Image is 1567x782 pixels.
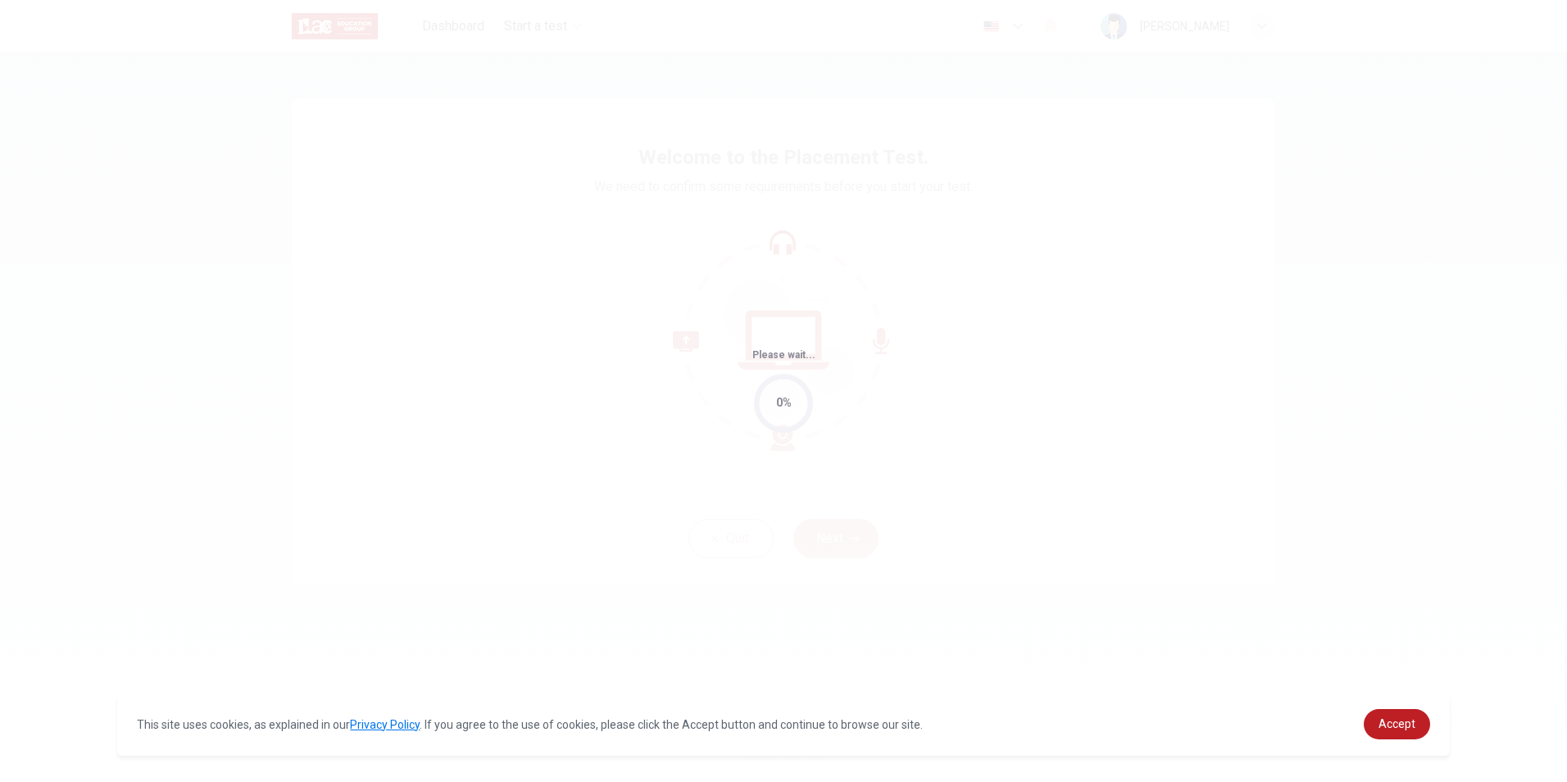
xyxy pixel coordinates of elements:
div: 0% [776,393,792,412]
span: Please wait... [752,349,815,361]
span: This site uses cookies, as explained in our . If you agree to the use of cookies, please click th... [137,718,923,731]
span: Accept [1379,717,1415,730]
a: Privacy Policy [350,718,420,731]
div: cookieconsent [117,693,1449,756]
a: dismiss cookie message [1364,709,1430,739]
